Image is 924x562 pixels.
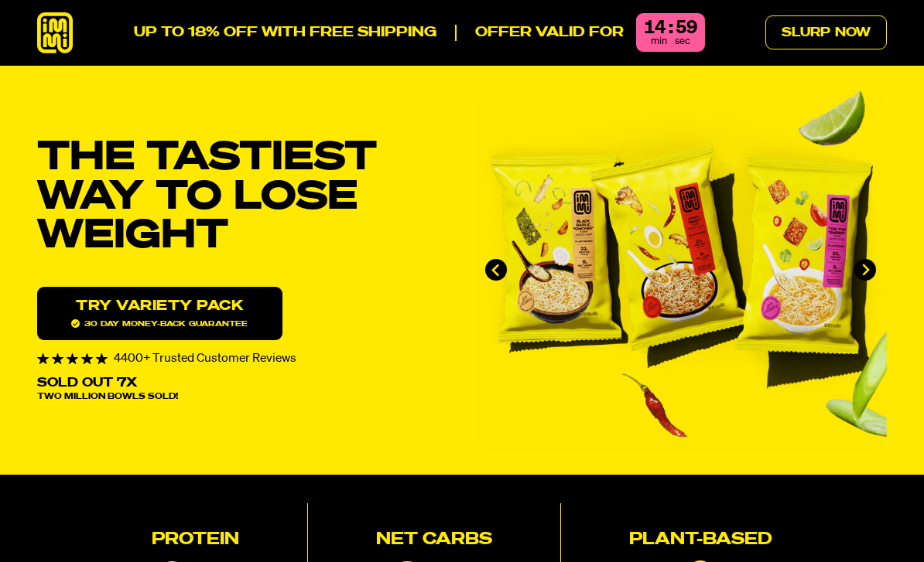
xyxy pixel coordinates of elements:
[152,532,239,549] h2: Protein
[455,25,624,42] p: Offer valid for
[37,353,450,365] div: 4400+ Trusted Customer Reviews
[37,287,282,340] a: Try variety Pack30 day money-back guarantee
[676,19,697,38] div: 59
[474,90,887,450] li: 1 of 4
[37,393,178,401] span: Two Million Bowls Sold!
[629,532,772,549] h2: Plant-based
[37,139,450,257] h1: THE TASTIEST WAY TO LOSE WEIGHT
[71,319,248,328] span: 30 day money-back guarantee
[651,36,667,46] span: min
[134,25,436,42] p: UP TO 18% OFF WITH FREE SHIPPING
[644,19,666,38] div: 14
[474,90,887,450] div: immi slideshow
[675,36,690,46] span: sec
[37,377,137,390] p: Sold Out 7X
[669,19,672,38] div: :
[765,15,887,49] a: Slurp Now
[854,259,876,281] button: Next slide
[485,259,507,281] button: Go to last slide
[376,532,492,549] h2: Net Carbs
